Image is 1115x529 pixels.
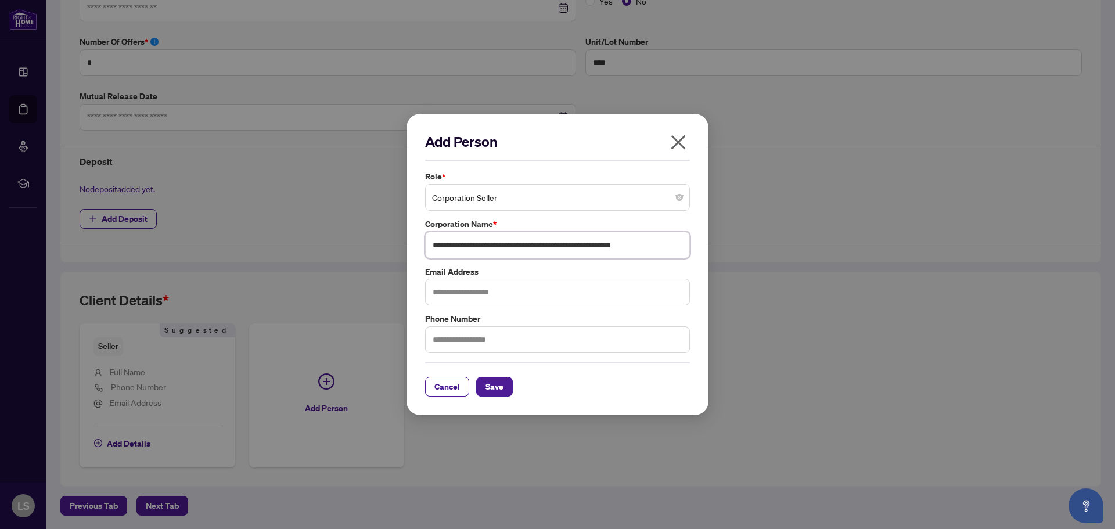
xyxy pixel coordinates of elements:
span: close [669,133,688,152]
button: Open asap [1069,488,1103,523]
h2: Add Person [425,132,690,151]
button: Save [476,377,513,397]
label: Corporation Name [425,218,690,231]
span: Corporation Seller [432,186,683,208]
span: Cancel [434,377,460,396]
button: Cancel [425,377,469,397]
label: Email Address [425,265,690,278]
label: Phone Number [425,312,690,325]
span: close-circle [676,194,683,201]
label: Role [425,170,690,183]
span: Save [485,377,503,396]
